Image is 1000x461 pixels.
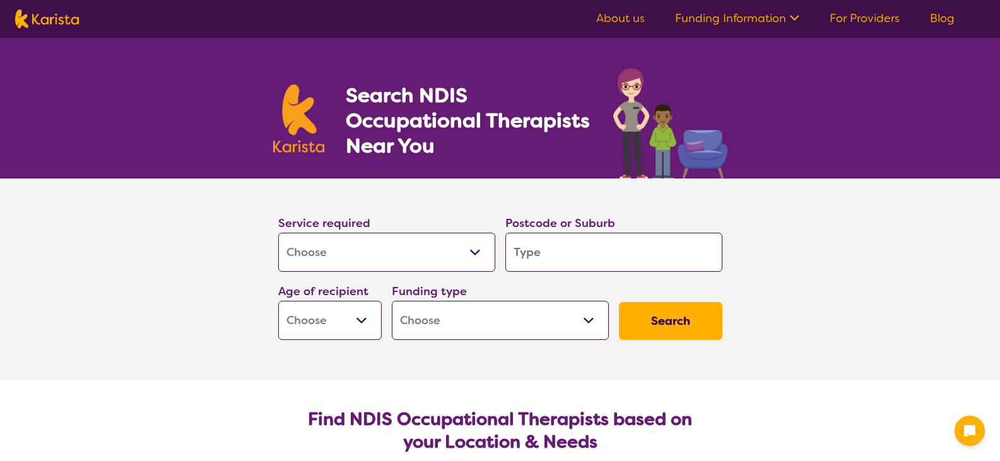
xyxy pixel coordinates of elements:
label: Age of recipient [278,284,368,299]
label: Funding type [392,284,467,299]
a: About us [596,11,645,26]
h1: Search NDIS Occupational Therapists Near You [346,83,591,158]
a: Funding Information [675,11,799,26]
a: For Providers [830,11,900,26]
h2: Find NDIS Occupational Therapists based on your Location & Needs [288,408,712,453]
img: occupational-therapy [613,68,727,178]
img: Karista logo [15,9,79,28]
label: Postcode or Suburb [505,216,615,231]
label: Service required [278,216,370,231]
img: Karista logo [273,85,325,153]
button: Search [619,302,722,340]
a: Blog [930,11,955,26]
input: Type [505,233,722,272]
